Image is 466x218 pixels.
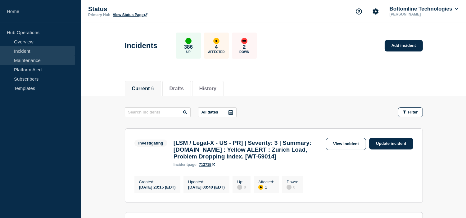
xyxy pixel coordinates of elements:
[170,86,184,91] button: Drafts
[398,107,423,117] button: Filter
[213,38,219,44] div: affected
[237,184,246,190] div: 0
[201,110,218,114] p: All dates
[199,162,215,167] a: 713715
[188,184,225,189] div: [DATE] 03:40 (EDT)
[388,6,459,12] button: Bottomline Technologies
[198,107,237,117] button: All dates
[151,86,154,91] span: 6
[215,44,218,50] p: 4
[188,180,225,184] p: Updated :
[258,184,274,190] div: 1
[287,185,292,190] div: disabled
[88,13,110,17] p: Primary Hub
[174,162,188,167] span: incident
[369,5,382,18] button: Account settings
[239,50,249,54] p: Down
[408,110,418,114] span: Filter
[174,140,323,160] h3: [LSM / Legal-X - US - PR] | Severity: 3 | Summary: [DOMAIN_NAME] : Yellow ALERT : Zurich Load, Pr...
[258,180,274,184] p: Affected :
[174,162,197,167] p: page
[125,107,191,117] input: Search incidents
[385,40,423,51] a: Add incident
[241,38,247,44] div: down
[199,86,216,91] button: History
[287,180,298,184] p: Down :
[369,138,413,149] a: Update incident
[287,184,298,190] div: 0
[237,185,242,190] div: disabled
[208,50,224,54] p: Affected
[184,44,193,50] p: 386
[258,185,263,190] div: affected
[388,12,453,16] p: [PERSON_NAME]
[243,44,246,50] p: 2
[139,184,176,189] div: [DATE] 23:15 (EDT)
[134,140,167,147] span: Investigating
[352,5,365,18] button: Support
[113,13,147,17] a: View Status Page
[88,6,212,13] p: Status
[125,41,157,50] h1: Incidents
[185,38,192,44] div: up
[139,180,176,184] p: Created :
[132,86,154,91] button: Current 6
[186,50,191,54] p: Up
[326,138,366,150] a: View incident
[237,180,246,184] p: Up :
